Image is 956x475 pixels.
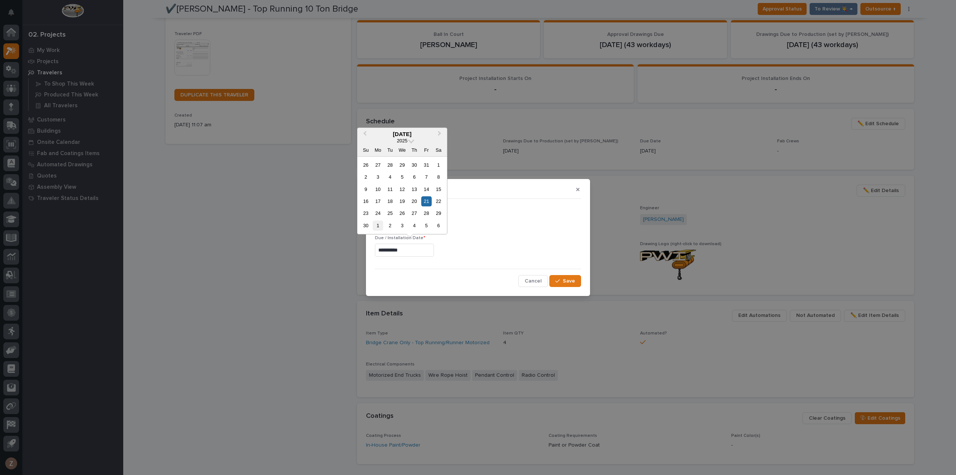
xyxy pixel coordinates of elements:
div: Choose Sunday, November 30th, 2025 [361,220,371,231]
div: Sa [434,145,444,155]
div: Choose Thursday, November 27th, 2025 [409,209,419,219]
div: Choose Thursday, December 4th, 2025 [409,220,419,231]
div: Choose Monday, December 1st, 2025 [373,220,383,231]
div: Choose Monday, November 24th, 2025 [373,209,383,219]
span: Cancel [525,278,541,284]
div: Choose Tuesday, November 11th, 2025 [385,184,395,194]
div: Choose Saturday, November 29th, 2025 [434,209,444,219]
div: Choose Saturday, November 22nd, 2025 [434,196,444,206]
div: Th [409,145,419,155]
div: Choose Sunday, November 23rd, 2025 [361,209,371,219]
div: month 2025-11 [360,159,444,232]
span: Save [563,278,575,284]
div: Choose Saturday, November 1st, 2025 [434,160,444,170]
div: Choose Tuesday, November 4th, 2025 [385,172,395,182]
span: Due / Installation Date [375,236,425,240]
div: Choose Friday, October 31st, 2025 [421,160,431,170]
div: Choose Thursday, October 30th, 2025 [409,160,419,170]
div: Choose Wednesday, November 19th, 2025 [397,196,407,206]
div: Choose Wednesday, November 5th, 2025 [397,172,407,182]
div: Choose Tuesday, November 25th, 2025 [385,209,395,219]
div: Choose Wednesday, October 29th, 2025 [397,160,407,170]
div: Fr [421,145,431,155]
div: Choose Tuesday, October 28th, 2025 [385,160,395,170]
div: Choose Sunday, November 9th, 2025 [361,184,371,194]
div: Choose Saturday, November 8th, 2025 [434,172,444,182]
div: Choose Monday, October 27th, 2025 [373,160,383,170]
div: Choose Friday, December 5th, 2025 [421,220,431,231]
div: Choose Thursday, November 20th, 2025 [409,196,419,206]
div: [DATE] [357,131,447,138]
div: Choose Thursday, November 13th, 2025 [409,184,419,194]
div: Choose Sunday, November 2nd, 2025 [361,172,371,182]
div: Choose Friday, November 28th, 2025 [421,209,431,219]
div: Choose Monday, November 10th, 2025 [373,184,383,194]
div: Choose Saturday, December 6th, 2025 [434,220,444,231]
button: Next Month [434,129,446,141]
div: Choose Thursday, November 6th, 2025 [409,172,419,182]
span: 2025 [397,138,407,144]
div: Choose Friday, November 7th, 2025 [421,172,431,182]
div: Choose Friday, November 14th, 2025 [421,184,431,194]
div: Choose Tuesday, December 2nd, 2025 [385,220,395,231]
div: Choose Tuesday, November 18th, 2025 [385,196,395,206]
div: Mo [373,145,383,155]
button: Previous Month [358,129,370,141]
button: Cancel [518,275,548,287]
div: Tu [385,145,395,155]
div: Choose Saturday, November 15th, 2025 [434,184,444,194]
div: Choose Sunday, October 26th, 2025 [361,160,371,170]
button: Save [549,275,581,287]
div: Choose Wednesday, December 3rd, 2025 [397,220,407,231]
div: Choose Wednesday, November 26th, 2025 [397,209,407,219]
div: Choose Monday, November 17th, 2025 [373,196,383,206]
div: We [397,145,407,155]
div: Choose Wednesday, November 12th, 2025 [397,184,407,194]
div: Choose Sunday, November 16th, 2025 [361,196,371,206]
div: Su [361,145,371,155]
div: Choose Friday, November 21st, 2025 [421,196,431,206]
div: Choose Monday, November 3rd, 2025 [373,172,383,182]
